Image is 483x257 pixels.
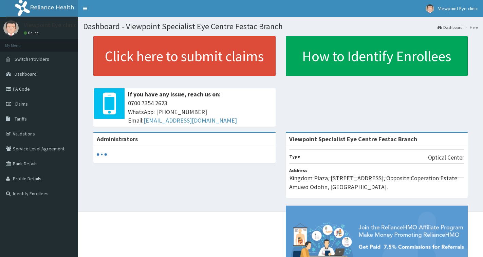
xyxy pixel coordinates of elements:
span: Dashboard [15,71,37,77]
a: Online [24,31,40,35]
span: Switch Providers [15,56,49,62]
b: If you have any issue, reach us on: [128,90,221,98]
b: Type [289,153,300,160]
span: Viewpoint Eye clinic [438,5,478,12]
img: User Image [3,20,19,36]
a: [EMAIL_ADDRESS][DOMAIN_NAME] [144,116,237,124]
span: Tariffs [15,116,27,122]
b: Address [289,167,308,173]
p: Kingdom Plaza, [STREET_ADDRESS], Opposite Coperation Estate Amuwo Odofin, [GEOGRAPHIC_DATA]. [289,174,465,191]
b: Administrators [97,135,138,143]
span: Claims [15,101,28,107]
strong: Viewpoint Specialist Eye Centre Festac Branch [289,135,417,143]
a: Dashboard [438,24,463,30]
p: Optical Center [428,153,464,162]
li: Here [463,24,478,30]
h1: Dashboard - Viewpoint Specialist Eye Centre Festac Branch [83,22,478,31]
a: Click here to submit claims [93,36,276,76]
span: 0700 7354 2623 WhatsApp: [PHONE_NUMBER] Email: [128,99,272,125]
p: Viewpoint Eye clinic [24,22,77,28]
img: User Image [426,4,434,13]
a: How to Identify Enrollees [286,36,468,76]
svg: audio-loading [97,149,107,160]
